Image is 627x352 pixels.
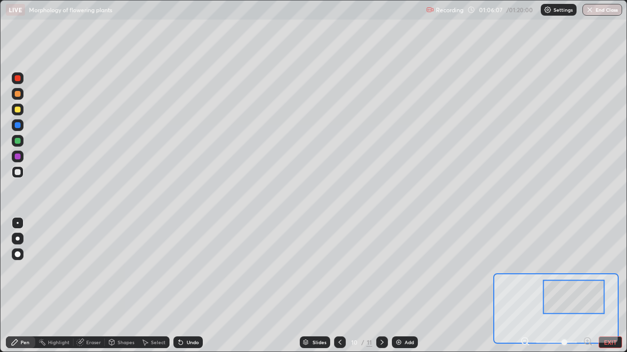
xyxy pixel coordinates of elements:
[544,6,552,14] img: class-settings-icons
[405,340,414,345] div: Add
[151,340,166,345] div: Select
[582,4,622,16] button: End Class
[9,6,22,14] p: LIVE
[426,6,434,14] img: recording.375f2c34.svg
[187,340,199,345] div: Undo
[48,340,70,345] div: Highlight
[350,339,360,345] div: 10
[362,339,364,345] div: /
[313,340,326,345] div: Slides
[21,340,29,345] div: Pen
[599,336,622,348] button: EXIT
[29,6,112,14] p: Morphology of flowering plants
[436,6,463,14] p: Recording
[118,340,134,345] div: Shapes
[395,338,403,346] img: add-slide-button
[86,340,101,345] div: Eraser
[366,338,372,347] div: 11
[586,6,594,14] img: end-class-cross
[554,7,573,12] p: Settings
